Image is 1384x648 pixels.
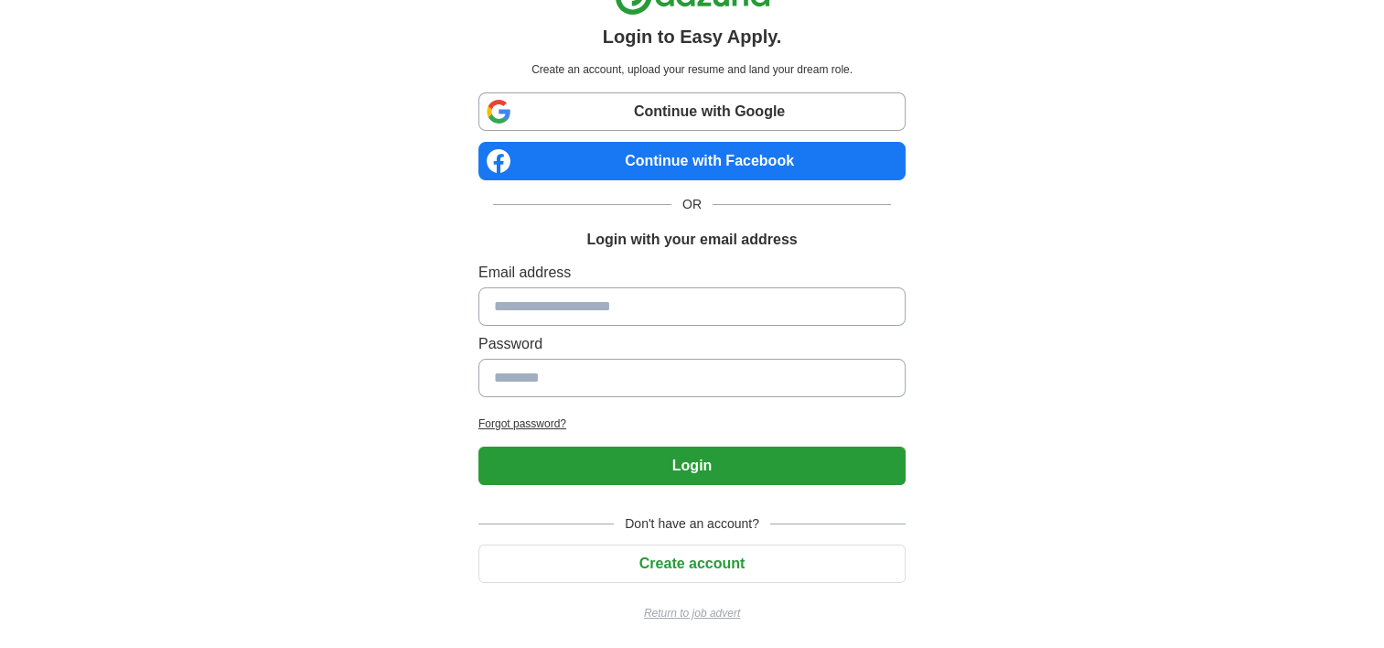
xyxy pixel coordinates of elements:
span: OR [671,195,713,214]
button: Create account [478,545,906,583]
a: Forgot password? [478,416,906,432]
p: Create an account, upload your resume and land your dream role. [482,61,902,78]
a: Return to job advert [478,605,906,621]
a: Continue with Facebook [478,142,906,180]
span: Don't have an account? [614,514,770,534]
a: Continue with Google [478,92,906,131]
h1: Login to Easy Apply. [603,23,782,50]
label: Email address [478,262,906,284]
a: Create account [478,556,906,571]
label: Password [478,333,906,355]
h1: Login with your email address [586,229,797,251]
button: Login [478,447,906,485]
